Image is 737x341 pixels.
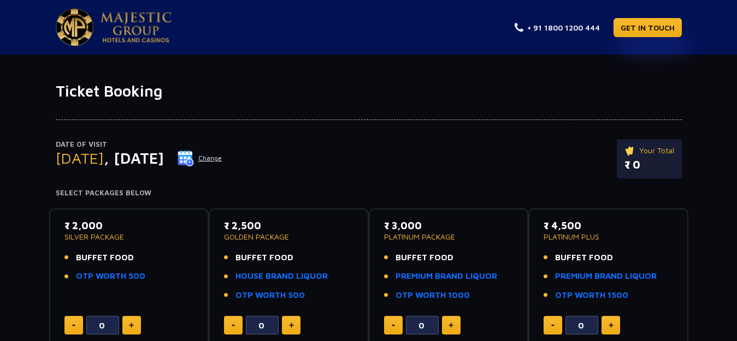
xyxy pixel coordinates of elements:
[396,289,470,302] a: OTP WORTH 1000
[614,18,682,37] a: GET IN TOUCH
[515,22,600,33] a: + 91 1800 1200 444
[76,270,145,283] a: OTP WORTH 500
[224,218,353,233] p: ₹ 2,500
[76,252,134,264] span: BUFFET FOOD
[384,218,514,233] p: ₹ 3,000
[555,270,657,283] a: PREMIUM BRAND LIQUOR
[624,157,674,173] p: ₹ 0
[64,233,194,241] p: SILVER PACKAGE
[235,270,328,283] a: HOUSE BRAND LIQUOR
[609,322,614,328] img: plus
[551,325,555,326] img: minus
[56,139,222,150] p: Date of Visit
[56,149,104,167] span: [DATE]
[555,252,613,264] span: BUFFET FOOD
[101,12,172,43] img: Majestic Pride
[177,149,222,167] button: Change
[544,218,673,233] p: ₹ 4,500
[56,82,682,100] h1: Ticket Booking
[64,218,194,233] p: ₹ 2,000
[624,145,636,157] img: ticket
[56,9,93,46] img: Majestic Pride
[104,149,164,167] span: , [DATE]
[392,325,395,326] img: minus
[449,322,453,328] img: plus
[384,233,514,241] p: PLATINUM PACKAGE
[56,189,682,198] h4: Select Packages Below
[72,325,75,326] img: minus
[624,145,674,157] p: Your Total
[235,252,293,264] span: BUFFET FOOD
[232,325,235,326] img: minus
[289,322,294,328] img: plus
[235,289,305,302] a: OTP WORTH 500
[129,322,134,328] img: plus
[555,289,628,302] a: OTP WORTH 1500
[224,233,353,241] p: GOLDEN PACKAGE
[396,270,497,283] a: PREMIUM BRAND LIQUOR
[544,233,673,241] p: PLATINUM PLUS
[396,252,453,264] span: BUFFET FOOD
